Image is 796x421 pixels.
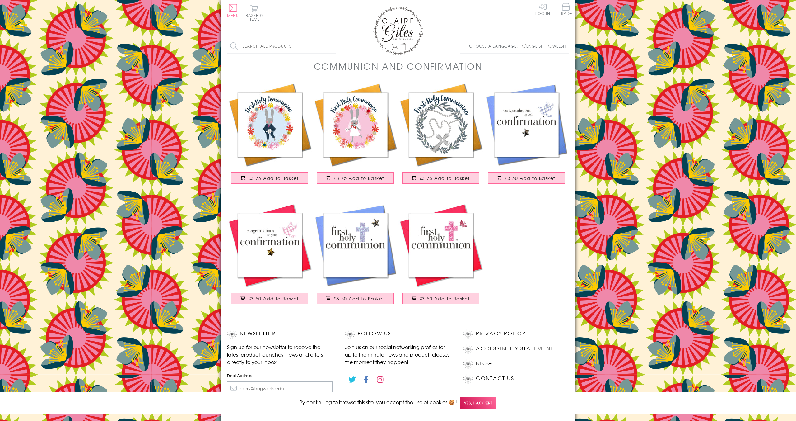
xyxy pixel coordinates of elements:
span: Trade [559,3,572,15]
span: Yes, I accept [460,397,496,409]
span: £3.50 Add to Basket [419,296,470,302]
a: Contact Us [476,374,514,383]
img: First Holy Communion Card, Pink Flowers, Embellished with pompoms [313,82,398,168]
a: Confirmation Congratulations Card, Blue Dove, Embellished with a padded star £3.50 Add to Basket [484,82,569,190]
h2: Follow Us [345,329,451,339]
input: English [522,44,526,48]
a: Blog [476,359,492,368]
a: Accessibility Statement [476,344,553,353]
img: First Holy Communion Card, Pink Cross, embellished with a fabric butterfly [398,202,484,288]
a: Privacy Policy [476,329,525,338]
span: £3.75 Add to Basket [419,175,470,181]
button: £3.75 Add to Basket [317,172,394,184]
label: English [522,43,547,49]
span: £3.75 Add to Basket [248,175,299,181]
input: Welsh [548,44,552,48]
span: £3.75 Add to Basket [334,175,384,181]
span: £3.50 Add to Basket [334,296,384,302]
img: First Holy Communion Card, Blue Cross, Embellished with a shiny padded star [313,202,398,288]
a: First Holy Communion Card, Pink Cross, embellished with a fabric butterfly £3.50 Add to Basket [398,202,484,310]
h1: Communion and Confirmation [314,60,482,73]
a: Religious Occassions Card, Beads, First Holy Communion, Embellished with pompoms £3.75 Add to Basket [398,82,484,190]
a: Confirmation Congratulations Card, Pink Dove, Embellished with a padded star £3.50 Add to Basket [227,202,313,310]
img: Claire Giles Greetings Cards [373,6,423,55]
p: Choose a language: [469,43,521,49]
span: £3.50 Add to Basket [505,175,556,181]
input: harry@hogwarts.edu [227,381,333,395]
p: Join us on our social networking profiles for up to the minute news and product releases the mome... [345,343,451,366]
a: Trade [559,3,572,17]
button: Basket0 items [246,5,263,21]
button: £3.50 Add to Basket [231,293,308,304]
input: Search [330,39,336,53]
a: Log In [535,3,550,15]
label: Welsh [548,43,566,49]
img: Confirmation Congratulations Card, Pink Dove, Embellished with a padded star [227,202,313,288]
a: First Holy Communion Card, Blue Cross, Embellished with a shiny padded star £3.50 Add to Basket [313,202,398,310]
label: Email Address [227,373,333,378]
button: £3.50 Add to Basket [488,172,565,184]
h2: Newsletter [227,329,333,339]
button: £3.50 Add to Basket [402,293,479,304]
span: 0 items [249,12,263,22]
button: £3.75 Add to Basket [402,172,479,184]
span: £3.50 Add to Basket [248,296,299,302]
img: Confirmation Congratulations Card, Blue Dove, Embellished with a padded star [484,82,569,168]
a: First Holy Communion Card, Pink Flowers, Embellished with pompoms £3.75 Add to Basket [313,82,398,190]
p: Sign up for our newsletter to receive the latest product launches, news and offers directly to yo... [227,343,333,366]
a: First Holy Communion Card, Blue Flowers, Embellished with pompoms £3.75 Add to Basket [227,82,313,190]
button: £3.75 Add to Basket [231,172,308,184]
img: First Holy Communion Card, Blue Flowers, Embellished with pompoms [227,82,313,168]
span: Menu [227,12,239,18]
input: Search all products [227,39,336,53]
button: £3.50 Add to Basket [317,293,394,304]
img: Religious Occassions Card, Beads, First Holy Communion, Embellished with pompoms [398,82,484,168]
button: Menu [227,4,239,17]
